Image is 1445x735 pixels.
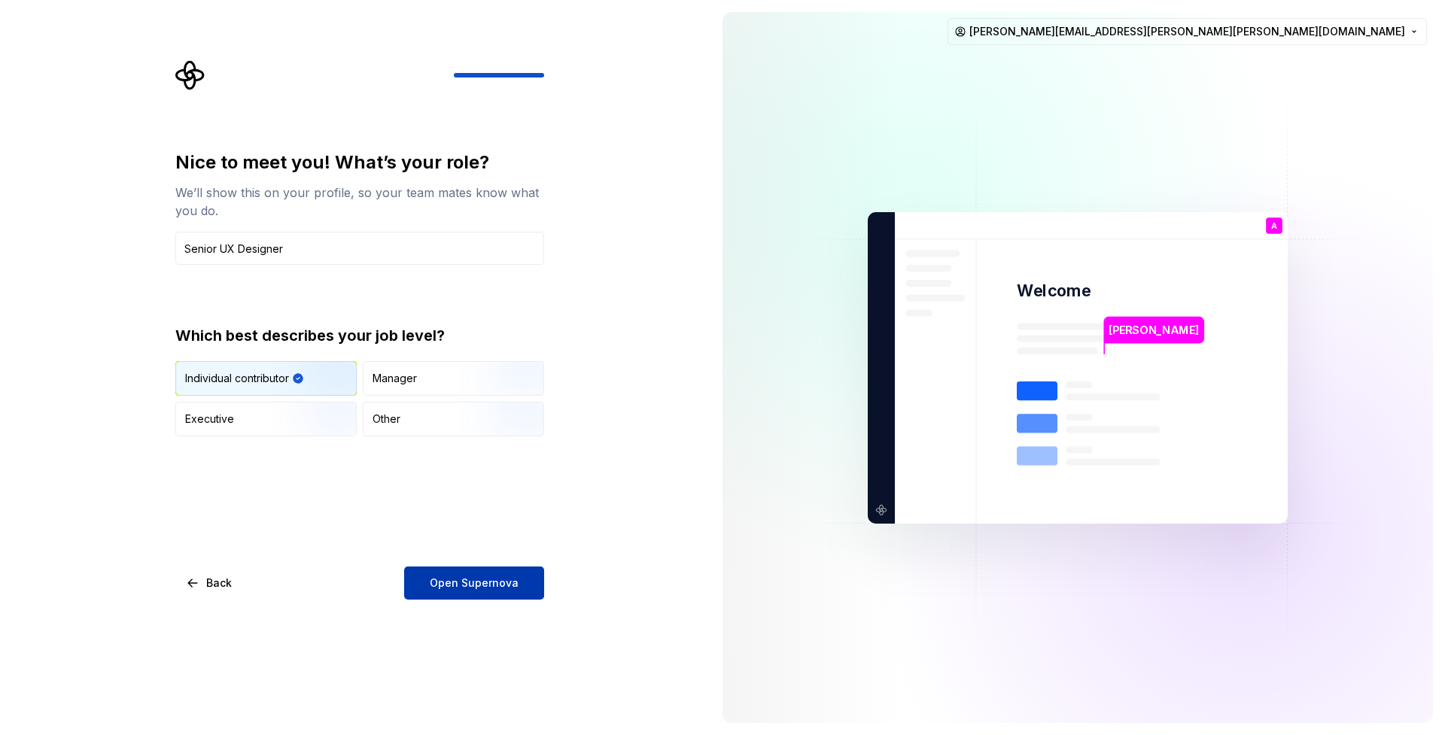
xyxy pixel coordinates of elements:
span: [PERSON_NAME][EMAIL_ADDRESS][PERSON_NAME][PERSON_NAME][DOMAIN_NAME] [969,24,1405,39]
div: Nice to meet you! What’s your role? [175,150,544,175]
p: [PERSON_NAME] [1109,321,1199,338]
span: Open Supernova [430,576,519,591]
div: Other [373,412,400,427]
div: We’ll show this on your profile, so your team mates know what you do. [175,184,544,220]
p: Welcome [1017,280,1091,302]
button: [PERSON_NAME][EMAIL_ADDRESS][PERSON_NAME][PERSON_NAME][DOMAIN_NAME] [948,18,1427,45]
div: Which best describes your job level? [175,325,544,346]
div: Executive [185,412,234,427]
button: Open Supernova [404,566,544,600]
div: Individual contributor [185,371,289,386]
div: Manager [373,371,417,386]
input: Job title [175,232,544,265]
p: A [1271,221,1277,229]
svg: Supernova Logo [175,60,205,90]
span: Back [206,576,232,591]
button: Back [175,566,245,600]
